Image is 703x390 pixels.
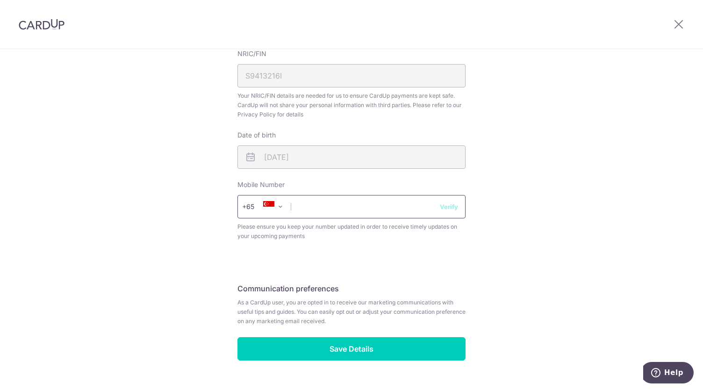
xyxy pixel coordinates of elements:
[643,362,694,385] iframe: Opens a widget where you can find more information
[245,201,267,212] span: +65
[237,337,466,361] input: Save Details
[237,49,266,58] label: NRIC/FIN
[19,19,65,30] img: CardUp
[440,202,458,211] button: Verify
[237,298,466,326] span: As a CardUp user, you are opted in to receive our marketing communications with useful tips and g...
[237,283,466,294] h5: Communication preferences
[242,201,267,212] span: +65
[237,130,276,140] label: Date of birth
[237,180,285,189] label: Mobile Number
[237,222,466,241] span: Please ensure you keep your number updated in order to receive timely updates on your upcoming pa...
[237,91,466,119] span: Your NRIC/FIN details are needed for us to ensure CardUp payments are kept safe. CardUp will not ...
